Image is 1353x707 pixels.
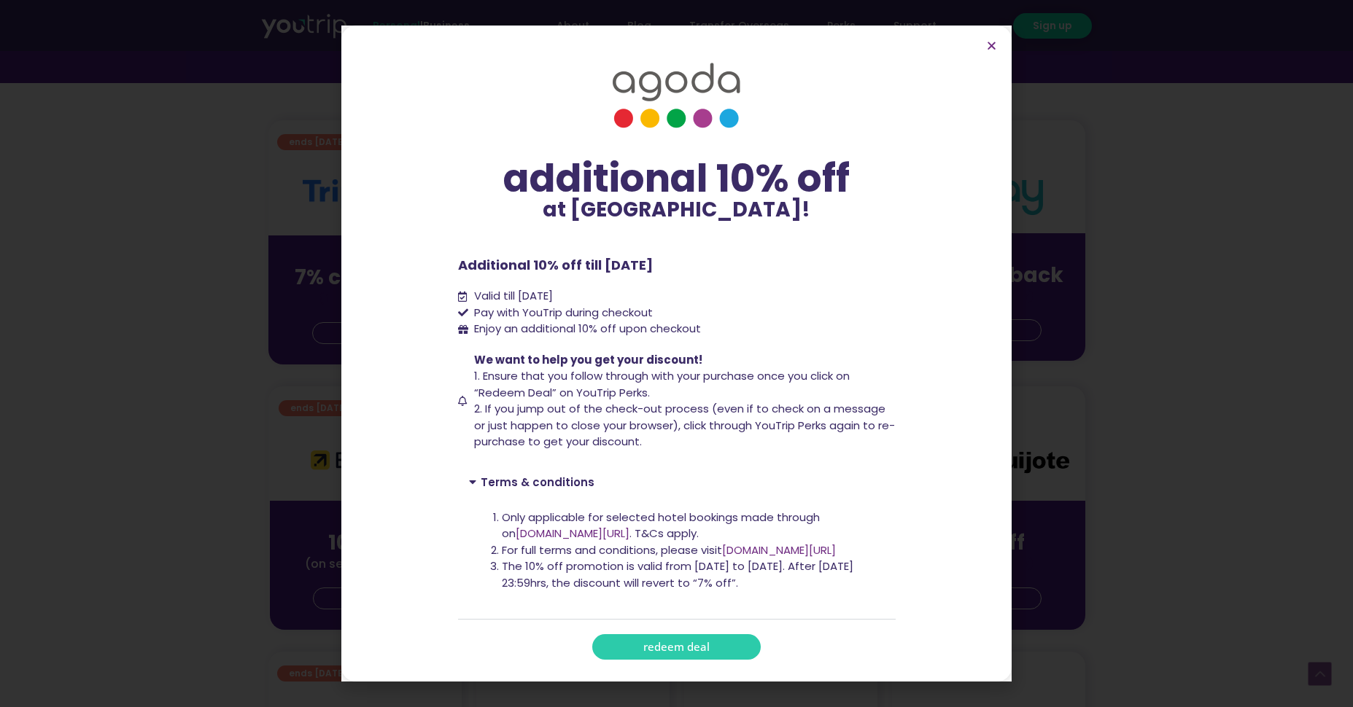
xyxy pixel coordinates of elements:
[458,200,896,220] p: at [GEOGRAPHIC_DATA]!
[502,509,885,542] li: Only applicable for selected hotel bookings made through on . T&Cs apply.
[458,499,896,620] div: Terms & conditions
[502,542,885,559] li: For full terms and conditions, please visit
[458,465,896,499] div: Terms & conditions
[643,641,710,652] span: redeem deal
[474,368,850,400] span: 1. Ensure that you follow through with your purchase once you click on “Redeem Deal” on YouTrip P...
[592,634,761,660] a: redeem deal
[458,255,896,275] p: Additional 10% off till [DATE]
[481,474,594,490] a: Terms & conditions
[474,401,895,449] span: 2. If you jump out of the check-out process (even if to check on a message or just happen to clos...
[516,526,629,541] a: [DOMAIN_NAME][URL]
[986,40,997,51] a: Close
[474,352,702,367] span: We want to help you get your discount!
[722,542,836,558] a: [DOMAIN_NAME][URL]
[502,558,885,591] li: The 10% off promotion is valid from [DATE] to [DATE]. After [DATE] 23:59hrs, the discount will re...
[474,321,701,336] span: Enjoy an additional 10% off upon checkout
[458,157,896,200] div: additional 10% off
[470,288,553,305] span: Valid till [DATE]
[470,305,653,321] span: Pay with YouTrip during checkout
